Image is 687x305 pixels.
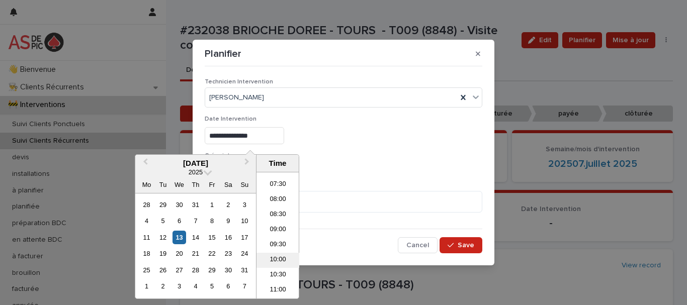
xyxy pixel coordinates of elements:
div: Choose Sunday, 10 August 2025 [238,214,251,228]
div: Choose Saturday, 2 August 2025 [221,198,235,212]
div: Choose Thursday, 31 July 2025 [189,198,202,212]
div: [DATE] [135,159,256,168]
div: We [173,178,186,191]
li: 10:30 [256,268,299,283]
div: Choose Thursday, 14 August 2025 [189,231,202,244]
div: Choose Monday, 11 August 2025 [140,231,153,244]
div: Fr [205,178,219,191]
div: Choose Thursday, 7 August 2025 [189,214,202,228]
div: Choose Friday, 1 August 2025 [205,198,219,212]
div: Choose Friday, 22 August 2025 [205,247,219,260]
button: Previous Month [136,156,152,172]
div: Choose Friday, 8 August 2025 [205,214,219,228]
li: 08:30 [256,208,299,223]
div: Time [259,159,296,168]
div: Choose Tuesday, 5 August 2025 [156,214,169,228]
span: [PERSON_NAME] [209,92,264,103]
div: Choose Monday, 25 August 2025 [140,263,153,277]
div: Choose Thursday, 4 September 2025 [189,279,202,293]
div: Choose Thursday, 28 August 2025 [189,263,202,277]
div: Choose Saturday, 16 August 2025 [221,231,235,244]
li: 07:30 [256,177,299,192]
div: Sa [221,178,235,191]
div: Choose Tuesday, 12 August 2025 [156,231,169,244]
p: Planifier [205,48,241,60]
div: Th [189,178,202,191]
span: Cancel [406,242,429,249]
div: Choose Wednesday, 6 August 2025 [173,214,186,228]
div: Choose Sunday, 31 August 2025 [238,263,251,277]
div: Choose Friday, 15 August 2025 [205,231,219,244]
div: Choose Monday, 4 August 2025 [140,214,153,228]
li: 10:00 [256,253,299,268]
li: 11:00 [256,283,299,298]
div: Choose Wednesday, 30 July 2025 [173,198,186,212]
div: Choose Tuesday, 26 August 2025 [156,263,169,277]
li: 09:30 [256,238,299,253]
div: Choose Sunday, 7 September 2025 [238,279,251,293]
div: Choose Sunday, 24 August 2025 [238,247,251,260]
button: Cancel [398,237,438,253]
button: Save [440,237,482,253]
div: Choose Sunday, 17 August 2025 [238,231,251,244]
span: Technicien Intervention [205,79,273,85]
div: Choose Friday, 29 August 2025 [205,263,219,277]
div: month 2025-08 [138,196,252,294]
div: Choose Monday, 28 July 2025 [140,198,153,212]
div: Choose Saturday, 23 August 2025 [221,247,235,260]
span: Date Intervention [205,116,256,122]
div: Choose Sunday, 3 August 2025 [238,198,251,212]
div: Choose Friday, 5 September 2025 [205,279,219,293]
div: Mo [140,178,153,191]
span: Save [458,242,474,249]
div: Choose Tuesday, 29 July 2025 [156,198,169,212]
li: 09:00 [256,223,299,238]
div: Choose Saturday, 30 August 2025 [221,263,235,277]
div: Choose Wednesday, 3 September 2025 [173,279,186,293]
div: Choose Monday, 1 September 2025 [140,279,153,293]
div: Choose Saturday, 6 September 2025 [221,279,235,293]
div: Choose Wednesday, 27 August 2025 [173,263,186,277]
div: Choose Monday, 18 August 2025 [140,247,153,260]
div: Tu [156,178,169,191]
div: Su [238,178,251,191]
div: Choose Wednesday, 20 August 2025 [173,247,186,260]
li: 08:00 [256,192,299,208]
span: 2025 [189,168,203,176]
div: Choose Wednesday, 13 August 2025 [173,231,186,244]
button: Next Month [240,156,256,172]
div: Choose Tuesday, 2 September 2025 [156,279,169,293]
div: Choose Saturday, 9 August 2025 [221,214,235,228]
div: Choose Tuesday, 19 August 2025 [156,247,169,260]
div: Choose Thursday, 21 August 2025 [189,247,202,260]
